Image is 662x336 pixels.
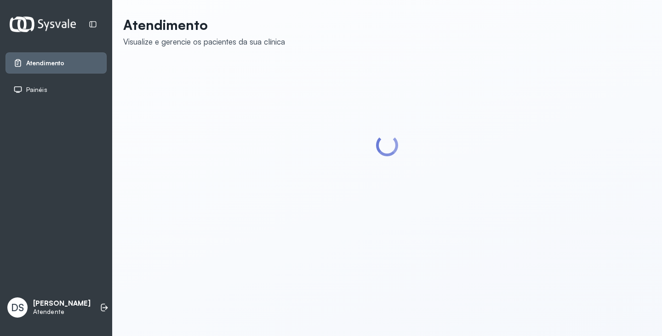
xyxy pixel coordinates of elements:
img: Logotipo do estabelecimento [10,17,76,32]
a: Atendimento [13,58,99,68]
span: Atendimento [26,59,64,67]
p: Atendimento [123,17,285,33]
p: Atendente [33,308,91,316]
p: [PERSON_NAME] [33,299,91,308]
div: Visualize e gerencie os pacientes da sua clínica [123,37,285,46]
span: Painéis [26,86,47,94]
